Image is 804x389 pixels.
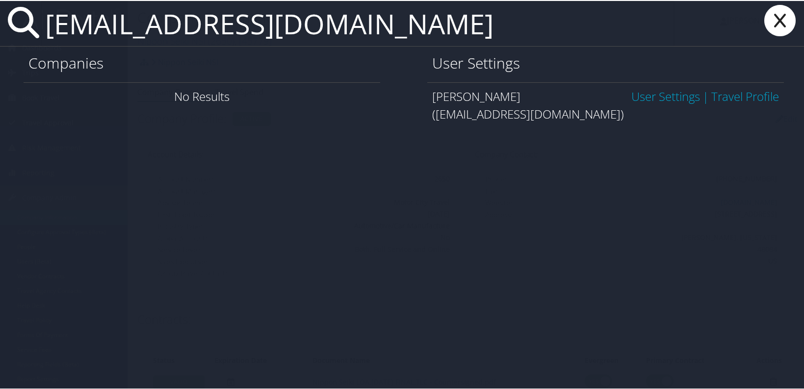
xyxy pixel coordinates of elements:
div: ([EMAIL_ADDRESS][DOMAIN_NAME]) [432,104,779,122]
span: [PERSON_NAME] [432,87,520,103]
h1: User Settings [432,52,779,73]
h1: Companies [28,52,375,73]
span: | [700,87,711,103]
a: User Settings [631,87,700,103]
div: No Results [24,81,380,109]
a: View OBT Profile [711,87,779,103]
